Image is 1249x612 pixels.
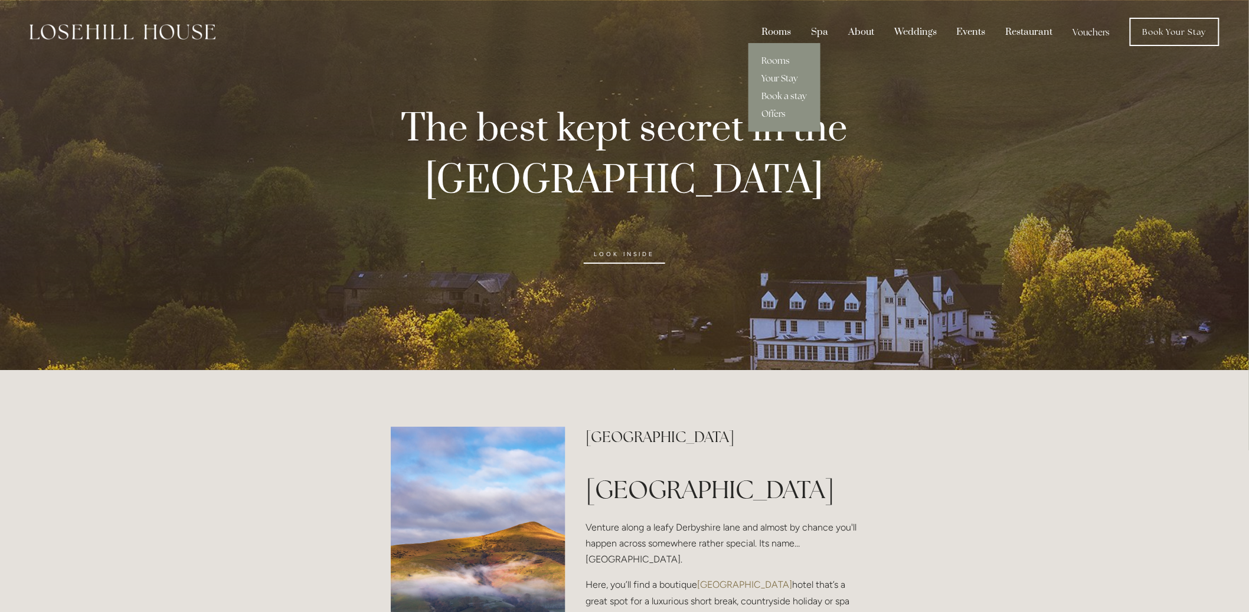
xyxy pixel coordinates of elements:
[885,21,946,43] div: Weddings
[1130,18,1219,46] a: Book Your Stay
[30,24,215,40] img: Losehill House
[748,52,820,70] a: Rooms
[584,245,665,264] a: look inside
[586,427,858,447] h2: [GEOGRAPHIC_DATA]
[401,105,856,205] strong: The best kept secret in the [GEOGRAPHIC_DATA]
[697,579,792,590] a: [GEOGRAPHIC_DATA]
[997,21,1062,43] div: Restaurant
[748,87,820,105] a: Book a stay
[586,472,858,507] h1: [GEOGRAPHIC_DATA]
[948,21,995,43] div: Events
[1064,21,1119,43] a: Vouchers
[748,105,820,123] a: Offers
[753,21,800,43] div: Rooms
[586,519,858,568] p: Venture along a leafy Derbyshire lane and almost by chance you'll happen across somewhere rather ...
[839,21,883,43] div: About
[802,21,837,43] div: Spa
[748,70,820,87] a: Your Stay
